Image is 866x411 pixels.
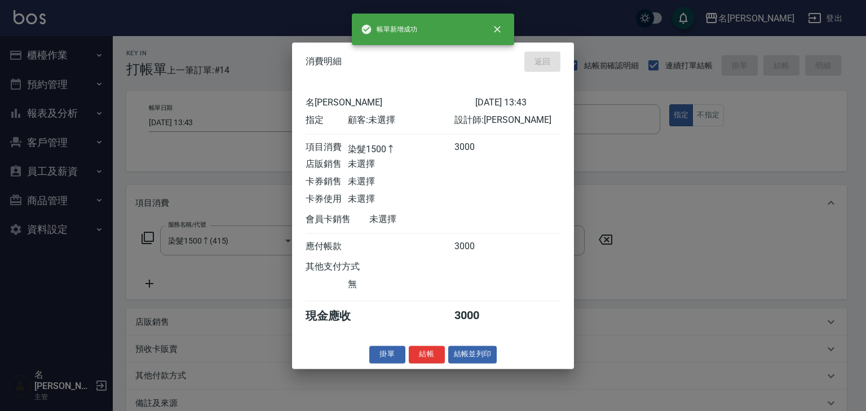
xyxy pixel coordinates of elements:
[369,346,405,363] button: 掛單
[348,114,454,126] div: 顧客: 未選擇
[448,346,497,363] button: 結帳並列印
[306,214,369,226] div: 會員卡銷售
[306,114,348,126] div: 指定
[369,214,475,226] div: 未選擇
[306,176,348,188] div: 卡券銷售
[475,97,560,109] div: [DATE] 13:43
[306,261,391,273] div: 其他支付方式
[306,97,475,109] div: 名[PERSON_NAME]
[306,308,369,324] div: 現金應收
[454,114,560,126] div: 設計師: [PERSON_NAME]
[361,24,417,35] span: 帳單新增成功
[348,176,454,188] div: 未選擇
[306,241,348,253] div: 應付帳款
[348,158,454,170] div: 未選擇
[485,17,510,42] button: close
[348,193,454,205] div: 未選擇
[348,279,454,290] div: 無
[409,346,445,363] button: 結帳
[454,308,497,324] div: 3000
[454,142,497,156] div: 3000
[348,142,454,156] div: 染髮1500↑
[454,241,497,253] div: 3000
[306,158,348,170] div: 店販銷售
[306,56,342,67] span: 消費明細
[306,193,348,205] div: 卡券使用
[306,142,348,156] div: 項目消費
